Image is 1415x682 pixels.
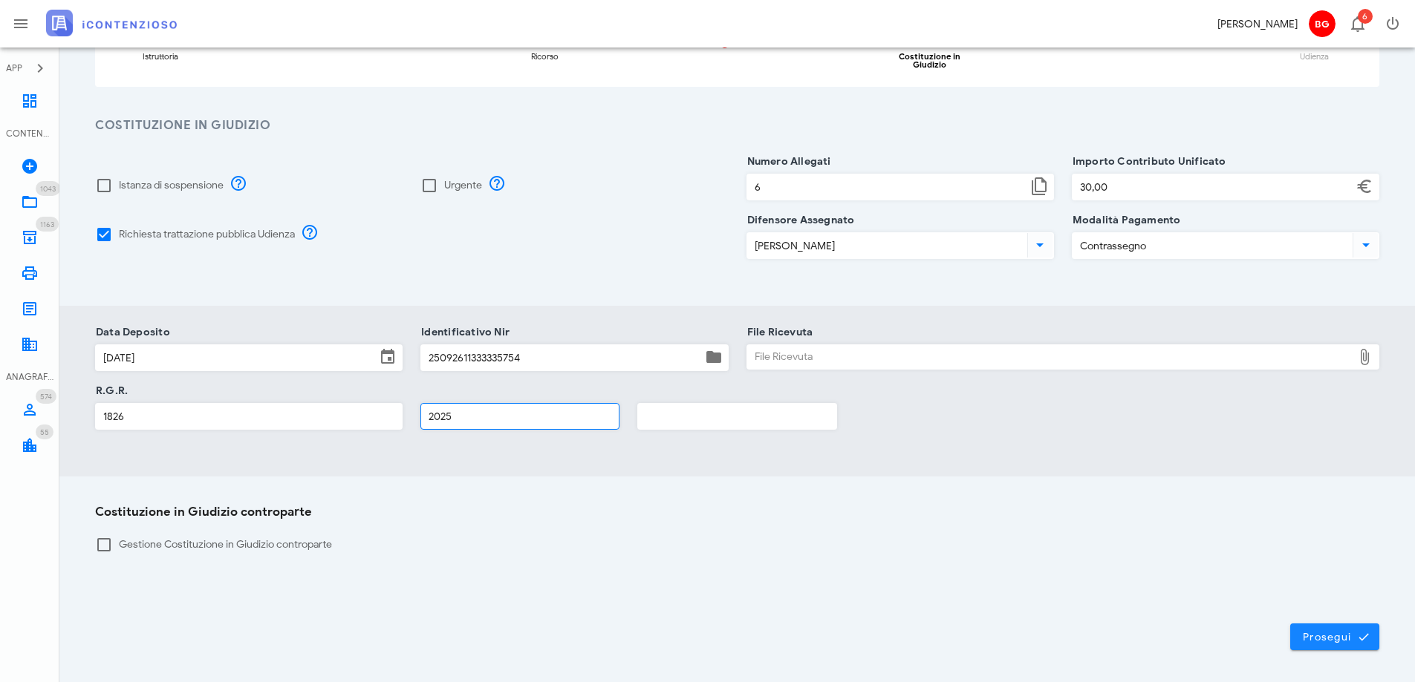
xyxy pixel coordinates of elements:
[1073,233,1350,258] input: Modalità Pagamento
[1358,9,1373,24] span: Distintivo
[1304,6,1339,42] button: BG
[1068,213,1181,228] label: Modalità Pagamento
[444,178,482,193] label: Urgente
[747,233,1024,258] input: Difensore Assegnato
[91,325,170,340] label: Data Deposito
[40,220,54,229] span: 1163
[747,345,1353,369] div: File Ricevuta
[6,127,53,140] div: CONTENZIOSO
[1068,154,1226,169] label: Importo Contributo Unificato
[95,503,1379,522] h3: Costituzione in Giudizio controparte
[1302,630,1367,643] span: Prosegui
[1290,623,1379,650] button: Prosegui
[143,53,178,61] div: Istruttoria
[36,181,60,196] span: Distintivo
[119,537,1379,552] label: Gestione Costituzione in Giudizio controparte
[1309,10,1336,37] span: BG
[743,213,855,228] label: Difensore Assegnato
[40,427,49,437] span: 55
[40,184,56,194] span: 1043
[36,424,53,439] span: Distintivo
[747,174,1027,200] input: Numero Allegati
[40,392,52,401] span: 574
[417,325,510,340] label: Identificativo Nir
[1300,53,1329,61] div: Udienza
[1073,174,1353,200] input: Importo Contributo Unificato
[531,53,559,61] div: Ricorso
[91,384,128,399] label: R.G.R.
[743,325,813,340] label: File Ricevuta
[36,217,59,232] span: Distintivo
[743,154,831,169] label: Numero Allegati
[95,117,1379,135] h3: Costituzione in Giudizio
[96,404,402,429] input: R.G.R.
[119,178,224,193] label: Istanza di sospensione
[421,345,701,370] input: Identificativo Nir
[1217,16,1298,32] div: [PERSON_NAME]
[119,227,295,242] label: Richiesta trattazione pubblica Udienza
[882,53,977,69] div: Costituzione in Giudizio
[36,389,56,404] span: Distintivo
[46,10,177,36] img: logo-text-2x.png
[1339,6,1375,42] button: Distintivo
[6,370,53,384] div: ANAGRAFICA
